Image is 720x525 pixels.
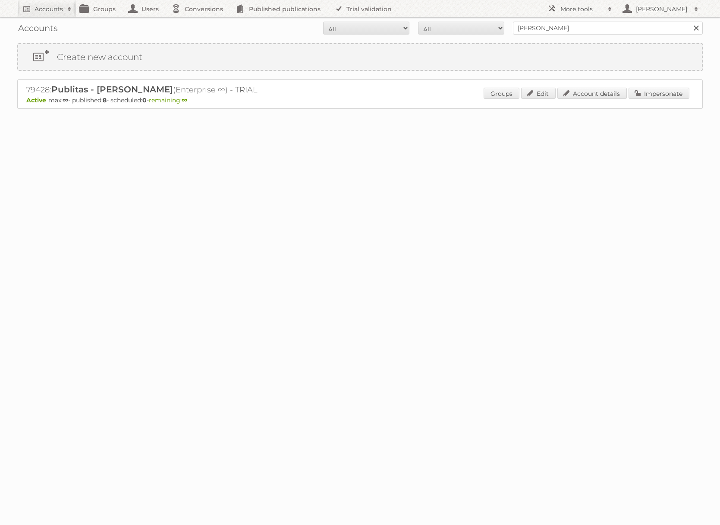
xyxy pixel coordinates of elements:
[182,96,187,104] strong: ∞
[484,88,519,99] a: Groups
[26,96,48,104] span: Active
[521,88,556,99] a: Edit
[142,96,147,104] strong: 0
[63,96,68,104] strong: ∞
[560,5,604,13] h2: More tools
[629,88,689,99] a: Impersonate
[18,44,702,70] a: Create new account
[51,84,173,95] span: Publitas - [PERSON_NAME]
[35,5,63,13] h2: Accounts
[26,96,694,104] p: max: - published: - scheduled: -
[149,96,187,104] span: remaining:
[634,5,690,13] h2: [PERSON_NAME]
[557,88,627,99] a: Account details
[103,96,107,104] strong: 8
[26,84,328,95] h2: 79428: (Enterprise ∞) - TRIAL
